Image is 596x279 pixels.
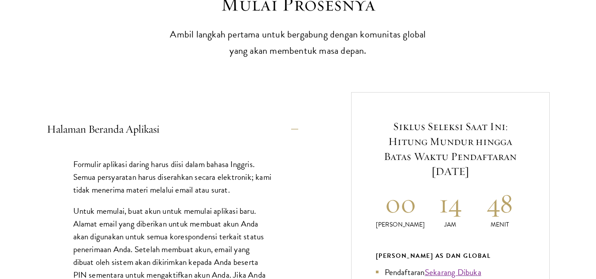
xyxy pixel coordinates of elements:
[47,122,159,136] font: Halaman Beranda Aplikasi
[385,266,425,279] font: Pendaftaran
[384,119,517,178] font: Siklus Seleksi Saat Ini: Hitung Mundur hingga Batas Waktu Pendaftaran [DATE]
[439,187,461,220] font: 14
[425,266,481,279] a: Sekarang Dibuka
[385,187,416,220] font: 00
[376,220,425,229] font: [PERSON_NAME]
[47,119,298,140] button: Halaman Beranda Aplikasi
[73,158,272,196] font: Formulir aplikasi daring harus diisi dalam bahasa Inggris. Semua persyaratan harus diserahkan sec...
[170,27,426,58] font: Ambil langkah pertama untuk bergabung dengan komunitas global yang akan membentuk masa depan.
[491,220,510,229] font: Menit
[487,187,513,220] font: 48
[444,220,456,229] font: Jam
[376,251,491,260] font: [PERSON_NAME] AS dan Global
